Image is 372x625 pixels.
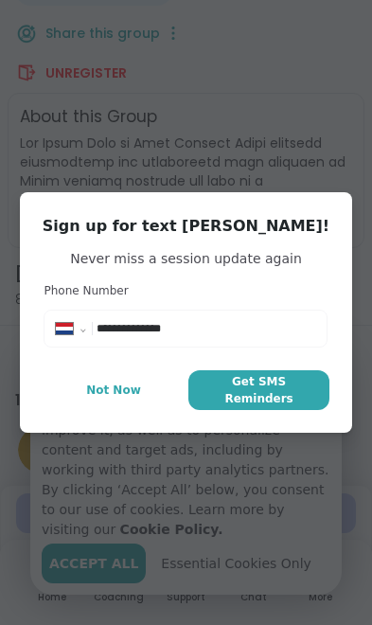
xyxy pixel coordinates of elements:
[43,215,329,238] h3: Sign up for text [PERSON_NAME]!
[43,249,329,268] span: Never miss a session update again
[188,370,329,410] button: Get SMS Reminders
[196,373,322,407] span: Get SMS Reminders
[86,382,141,399] span: Not Now
[43,370,185,410] button: Not Now
[44,283,328,299] h3: Phone Number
